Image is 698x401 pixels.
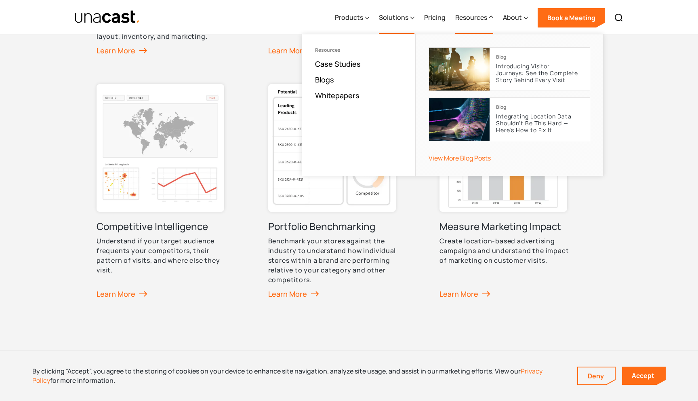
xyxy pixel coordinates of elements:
a: Case Studies [315,59,361,69]
h3: Measure Marketing Impact [439,220,561,233]
h3: Portfolio Benchmarking [268,220,375,233]
a: Deny [578,367,615,384]
p: Understand if your target audience frequents your competitors, their pattern of visits, and where... [97,236,230,275]
a: BlogIntegrating Location Data Shouldn’t Be This Hard — Here’s How to Fix It [429,97,590,141]
img: Unacast text logo [74,10,140,24]
img: Search icon [614,13,624,23]
div: Resources [455,13,487,22]
h3: Competitive Intelligence [97,220,208,233]
a: View More Blog Posts [429,154,491,163]
div: Solutions [379,13,408,22]
p: Benchmark your stores against the industry to understand how individual stores within a brand are... [268,236,402,285]
div: Learn More [439,288,490,300]
div: Blog [496,54,506,60]
img: cover [429,98,490,141]
a: Accept [622,367,666,385]
div: Resources [315,47,402,53]
div: Learn More [268,288,319,300]
img: cover [429,48,490,91]
img: Competitive Intelligence illustration [97,84,224,212]
nav: Resources [302,34,603,176]
div: Blog [496,104,506,110]
a: Whitepapers [315,91,360,100]
a: Blogs [315,75,334,84]
a: Book a Meeting [538,8,605,27]
a: illustration with Capture Rate and Return Rate graphsMeasure Marketing ImpactCreate location-base... [439,84,573,313]
div: Products [335,1,369,34]
a: Pricing [424,1,446,34]
a: Competitive Intelligence illustrationCompetitive IntelligenceUnderstand if your target audience f... [97,84,230,313]
a: illustration with Potential and Brand Affinity graphsPortfolio BenchmarkingBenchmark your stores ... [268,84,402,313]
div: Learn More [97,44,147,57]
div: About [503,13,522,22]
div: Resources [455,1,493,34]
a: Privacy Policy [32,367,542,384]
div: About [503,1,528,34]
p: Create location-based advertising campaigns and understand the impact of marketing on customer vi... [439,236,573,265]
img: illustration with Potential and Brand Affinity graphs [268,84,396,212]
div: Solutions [379,1,414,34]
p: Introducing Visitor Journeys: See the Complete Story Behind Every Visit [496,63,583,83]
p: Integrating Location Data Shouldn’t Be This Hard — Here’s How to Fix It [496,113,583,133]
div: Products [335,13,363,22]
a: BlogIntroducing Visitor Journeys: See the Complete Story Behind Every Visit [429,47,590,91]
div: Learn More [97,288,147,300]
div: Learn More [268,44,319,57]
div: By clicking “Accept”, you agree to the storing of cookies on your device to enhance site navigati... [32,367,565,385]
a: home [74,10,140,24]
